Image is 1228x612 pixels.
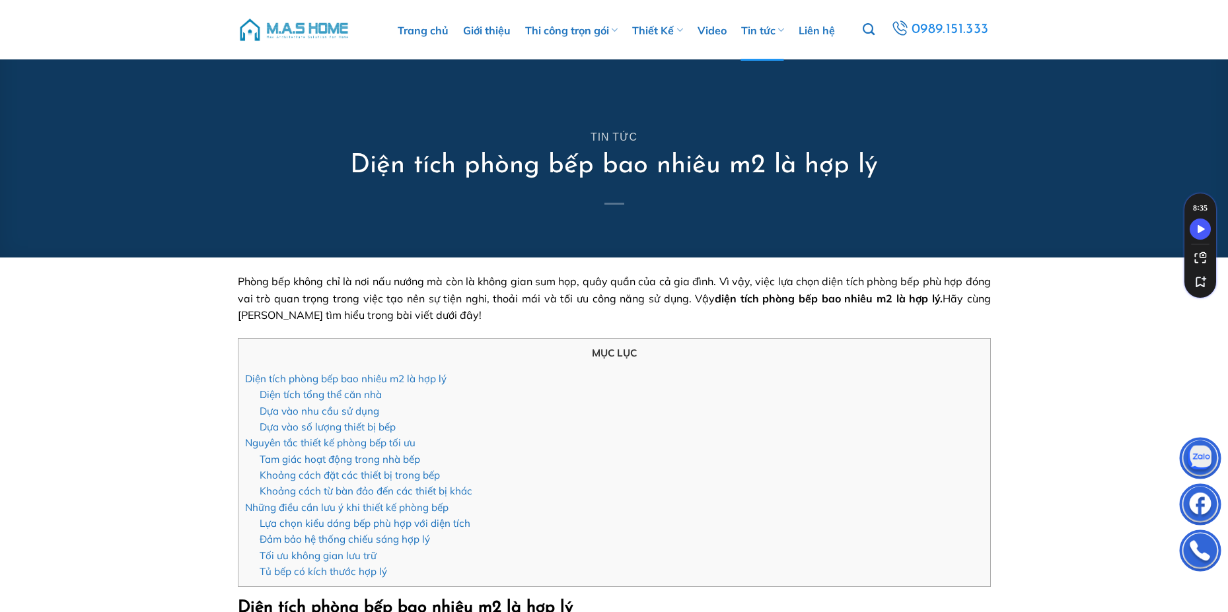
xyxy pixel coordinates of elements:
span: 0989.151.333 [910,18,990,42]
a: Diện tích phòng bếp bao nhiêu m2 là hợp lý [245,372,447,385]
a: Tủ bếp có kích thước hợp lý [260,565,387,578]
a: Tam giác hoạt động trong nhà bếp [260,453,420,465]
a: 0989.151.333 [888,18,993,42]
a: Khoảng cách đặt các thiết bị trong bếp [260,469,440,481]
a: Những điều cần lưu ý khi thiết kế phòng bếp [245,501,449,514]
img: M.A.S HOME – Tổng Thầu Thiết Kế Và Xây Nhà Trọn Gói [238,10,350,50]
a: Dựa vào số lượng thiết bị bếp [260,421,396,433]
span: Phòng bếp không chỉ là nơi nấu nướng mà còn là không gian sum họp, quây quần của cả gia đình. Vì ... [238,275,991,322]
a: Đảm bảo hệ thống chiếu sáng hợp lý [260,533,430,545]
a: Nguyên tắc thiết kế phòng bếp tối ưu [245,436,415,449]
a: Khoảng cách từ bàn đảo đến các thiết bị khác [260,485,472,497]
p: MỤC LỤC [245,345,984,361]
img: Facebook [1180,487,1220,526]
h1: Diện tích phòng bếp bao nhiêu m2 là hợp lý [350,149,878,183]
a: Lựa chọn kiểu dáng bếp phù hợp với diện tích [260,517,470,529]
a: Tin tức [591,131,637,143]
img: Phone [1180,533,1220,572]
img: Zalo [1180,440,1220,480]
a: Dựa vào nhu cầu sử dụng [260,405,379,417]
a: Tối ưu không gian lưu trữ [260,549,377,562]
strong: diện tích phòng bếp bao nhiêu m2 là hợp lý. [715,292,943,305]
a: Diện tích tổng thể căn nhà [260,388,382,401]
a: Tìm kiếm [863,16,875,44]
